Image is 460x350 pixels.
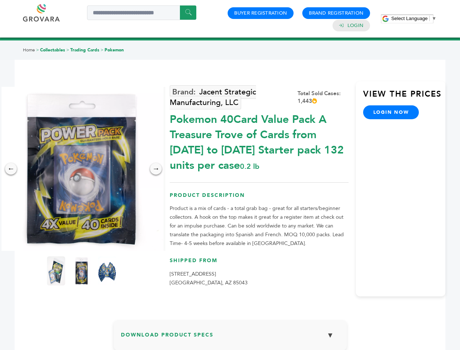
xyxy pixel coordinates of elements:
a: Pokemon [105,47,124,53]
div: → [150,163,162,175]
span: > [66,47,69,53]
img: Pokemon 40-Card Value Pack – A Treasure Trove of Cards from 1996 to 2024 - Starter pack! 132 unit... [47,256,65,285]
img: Pokemon 40-Card Value Pack – A Treasure Trove of Cards from 1996 to 2024 - Starter pack! 132 unit... [72,256,91,285]
h3: Product Description [170,192,349,205]
h3: Download Product Specs [121,327,339,349]
span: ▼ [432,16,436,21]
a: Jacent Strategic Manufacturing, LLC [170,85,256,109]
span: > [36,47,39,53]
h3: Shipped From [170,257,349,270]
input: Search a product or brand... [87,5,196,20]
p: [STREET_ADDRESS] [GEOGRAPHIC_DATA], AZ 85043 [170,270,349,287]
a: login now [363,105,419,119]
a: Collectables [40,47,65,53]
span: Select Language [391,16,428,21]
a: Login [347,22,363,29]
a: Select Language​ [391,16,436,21]
button: ▼ [321,327,339,343]
div: ← [5,163,17,175]
a: Home [23,47,35,53]
a: Buyer Registration [234,10,287,16]
p: Product is a mix of cards - a total grab bag - great for all starters/beginner collectors. A hook... [170,204,349,248]
span: > [101,47,103,53]
div: Total Sold Cases: 1,443 [298,90,349,105]
h3: View the Prices [363,89,445,105]
span: 0.2 lb [240,162,259,171]
img: Pokemon 40-Card Value Pack – A Treasure Trove of Cards from 1996 to 2024 - Starter pack! 132 unit... [98,256,116,285]
a: Brand Registration [309,10,363,16]
div: Pokemon 40Card Value Pack A Treasure Trove of Cards from [DATE] to [DATE] Starter pack 132 units ... [170,108,349,173]
a: Trading Cards [70,47,99,53]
